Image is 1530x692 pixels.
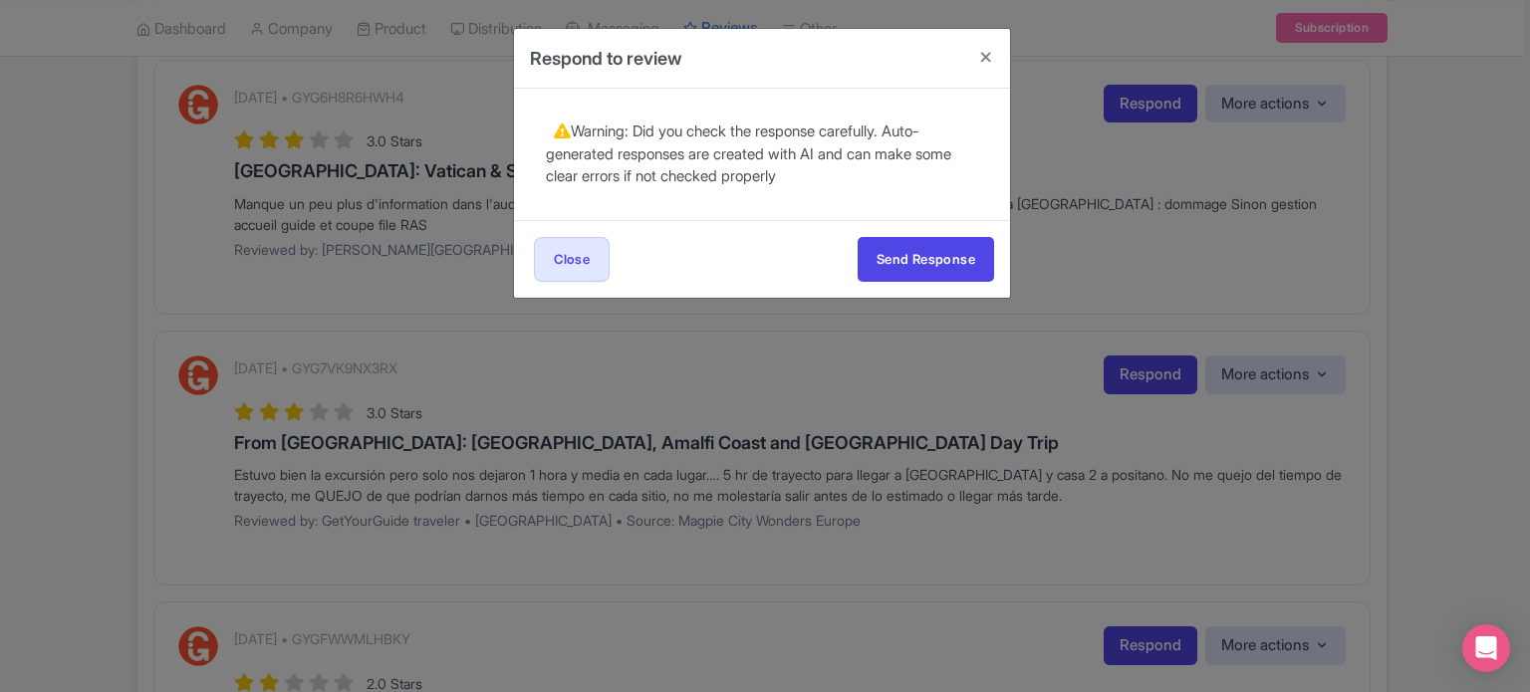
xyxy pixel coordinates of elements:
button: Send Response [858,237,994,282]
a: Close [534,237,610,282]
h4: Respond to review [530,45,682,72]
button: Close [962,29,1010,86]
div: Open Intercom Messenger [1462,624,1510,672]
div: Warning: Did you check the response carefully. Auto-generated responses are created with AI and c... [546,120,978,188]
